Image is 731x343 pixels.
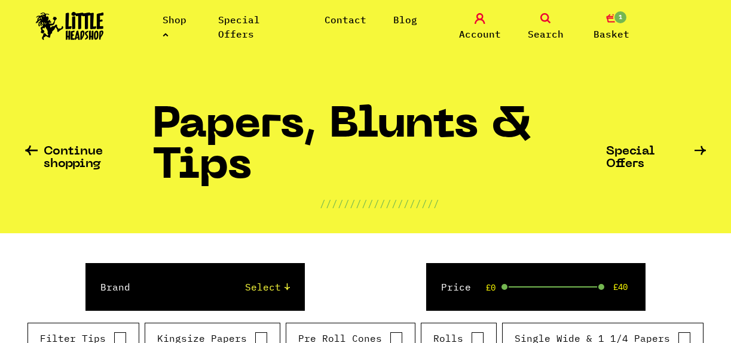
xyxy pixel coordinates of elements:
span: £0 [486,283,496,292]
a: 1 Basket [582,13,641,41]
h1: Papers, Blunts & Tips [152,106,606,196]
span: 1 [613,10,628,24]
a: Continue shopping [25,146,153,171]
p: //////////////////// [320,196,439,211]
span: £40 [613,282,628,292]
a: Blog [393,14,417,26]
span: Account [459,27,501,41]
label: Price [441,280,471,294]
span: Search [528,27,564,41]
a: Special Offers [218,14,260,40]
a: Shop [163,14,186,40]
img: Little Head Shop Logo [36,12,104,40]
a: Contact [325,14,366,26]
a: Search [516,13,576,41]
a: Special Offers [606,146,706,171]
label: Brand [100,280,130,294]
span: Basket [594,27,629,41]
